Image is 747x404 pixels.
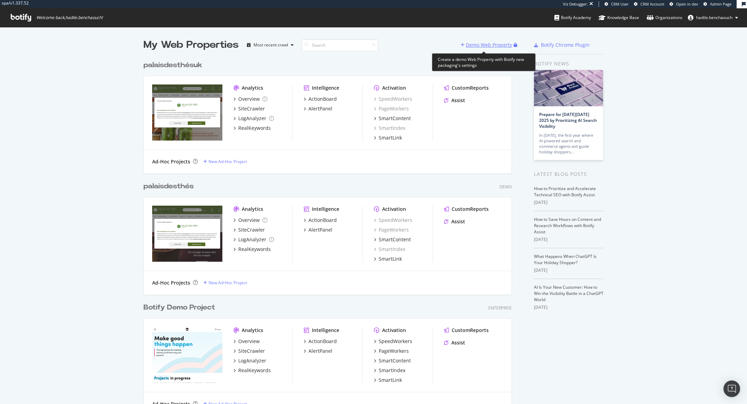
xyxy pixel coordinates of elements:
a: LogAnalyzer [233,236,274,243]
div: Ad-Hoc Projects [152,279,190,286]
a: CRM User [605,1,629,7]
div: Assist [451,218,465,225]
a: CRM Account [634,1,664,7]
img: ulule.com [152,327,222,383]
div: In [DATE], the first year where AI-powered search and commerce agents will guide holiday shoppers… [539,133,598,155]
div: LogAnalyzer [238,236,266,243]
div: Activation [382,327,406,334]
div: ActionBoard [308,217,337,224]
a: Demo Web Property [461,42,514,48]
input: Search [302,39,378,51]
div: New Ad-Hoc Project [209,280,247,286]
button: Most recent crawl [244,39,296,51]
a: PageWorkers [374,226,409,233]
div: CustomReports [452,327,489,334]
div: SmartContent [379,115,411,122]
div: Demo Web Property [466,42,512,48]
div: Enterprise [488,305,512,311]
a: CustomReports [444,327,489,334]
a: Assist [444,218,465,225]
img: palaisdesthésuk [152,84,222,141]
div: Knowledge Base [599,14,639,21]
div: PageWorkers [379,348,409,354]
div: Analytics [242,327,263,334]
div: RealKeywords [238,367,271,374]
div: [DATE] [534,304,603,311]
a: SpeedWorkers [374,338,412,345]
span: CRM User [611,1,629,7]
div: ActionBoard [308,96,337,102]
div: Most recent crawl [253,43,288,47]
a: Open in dev [670,1,698,7]
a: Overview [233,338,260,345]
div: Botify Chrome Plugin [541,42,590,48]
a: CustomReports [444,84,489,91]
div: Organizations [647,14,682,21]
a: LogAnalyzer [233,357,266,364]
div: SmartIndex [379,367,405,374]
a: RealKeywords [233,246,271,253]
a: SmartContent [374,236,411,243]
img: palaisdesthés [152,206,222,262]
a: New Ad-Hoc Project [203,280,247,286]
a: SmartLink [374,134,402,141]
div: RealKeywords [238,246,271,253]
div: AlertPanel [308,226,332,233]
div: Assist [451,339,465,346]
a: SmartIndex [374,125,405,132]
span: Admin Page [710,1,731,7]
div: Activation [382,84,406,91]
a: ActionBoard [304,338,337,345]
a: SiteCrawler [233,105,265,112]
a: New Ad-Hoc Project [203,159,247,164]
div: Demo [499,184,512,190]
div: SmartContent [379,357,411,364]
a: SiteCrawler [233,348,265,354]
a: palaisdesthés [144,181,196,191]
a: Overview [233,96,267,102]
div: SiteCrawler [238,348,265,354]
div: SmartContent [379,236,411,243]
div: SiteCrawler [238,226,265,233]
span: CRM Account [640,1,664,7]
div: Viz Debugger: [563,1,588,7]
div: CustomReports [452,84,489,91]
div: SmartLink [379,255,402,262]
button: Demo Web Property [461,39,514,51]
a: Assist [444,339,465,346]
a: SmartContent [374,115,411,122]
div: Intelligence [312,84,339,91]
div: Assist [451,97,465,104]
a: Admin Page [703,1,731,7]
a: ActionBoard [304,96,337,102]
div: Intelligence [312,206,339,213]
a: How to Save Hours on Content and Research Workflows with Botify Assist [534,216,601,235]
a: AI Is Your New Customer: How to Win the Visibility Battle in a ChatGPT World [534,284,603,303]
img: Prepare for Black Friday 2025 by Prioritizing AI Search Visibility [534,70,603,106]
div: Create a demo Web Property with Botify new packaging's settings [432,53,536,71]
a: PageWorkers [374,348,409,354]
div: [DATE] [534,199,603,206]
div: Botify Academy [554,14,591,21]
a: CustomReports [444,206,489,213]
div: Latest Blog Posts [534,170,603,178]
a: palaisdesthésuk [144,60,205,70]
a: RealKeywords [233,367,271,374]
a: Overview [233,217,267,224]
a: SpeedWorkers [374,217,412,224]
div: LogAnalyzer [238,357,266,364]
div: [DATE] [534,267,603,273]
div: Botify news [534,60,603,68]
div: Overview [238,217,260,224]
div: SmartLink [379,377,402,384]
a: Botify Demo Project [144,303,218,313]
div: Analytics [242,206,263,213]
a: SmartContent [374,357,411,364]
a: Assist [444,97,465,104]
div: Intelligence [312,327,339,334]
div: New Ad-Hoc Project [209,159,247,164]
div: Overview [238,338,260,345]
